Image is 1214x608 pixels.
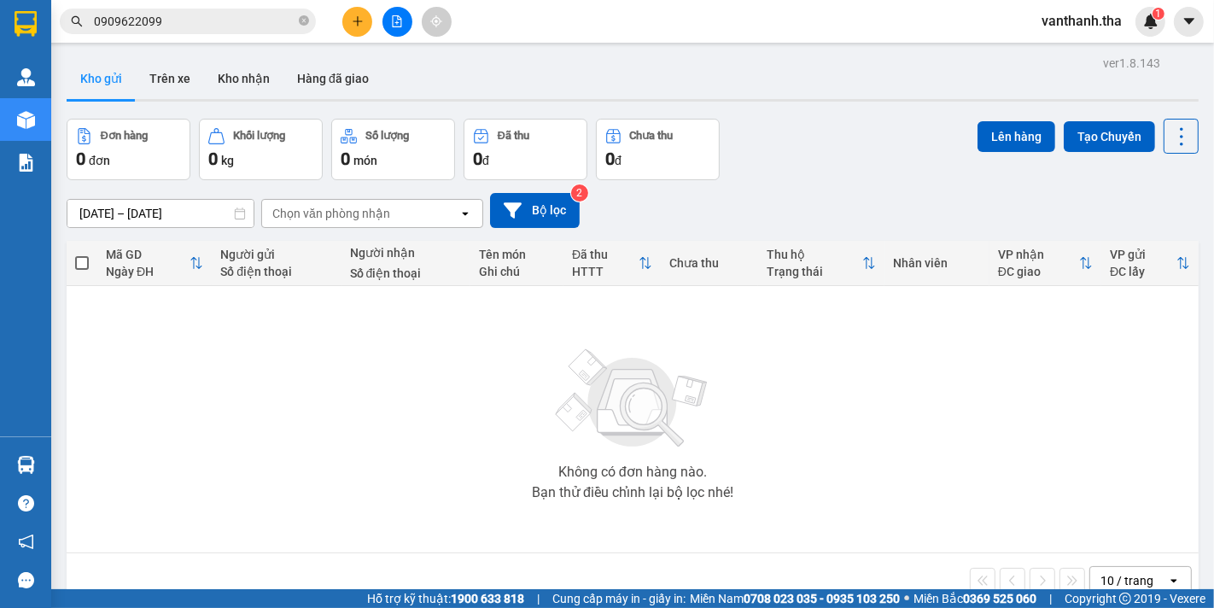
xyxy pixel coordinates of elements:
button: file-add [382,7,412,37]
div: Ngày ĐH [106,265,190,278]
span: kg [221,154,234,167]
input: Select a date range. [67,200,254,227]
div: Ghi chú [479,265,555,278]
div: VP gửi [1110,248,1176,261]
button: Trên xe [136,58,204,99]
button: plus [342,7,372,37]
div: Số điện thoại [350,266,462,280]
span: Hỗ trợ kỹ thuật: [367,589,524,608]
th: Toggle SortBy [1101,241,1199,286]
div: HTTT [572,265,639,278]
img: logo-vxr [15,11,37,37]
img: svg+xml;base64,PHN2ZyBjbGFzcz0ibGlzdC1wbHVnX19zdmciIHhtbG5zPSJodHRwOi8vd3d3LnczLm9yZy8yMDAwL3N2Zy... [547,339,718,459]
button: Kho gửi [67,58,136,99]
svg: open [1167,574,1181,588]
button: Hàng đã giao [283,58,382,99]
div: Không có đơn hàng nào. [558,465,707,479]
svg: open [458,207,472,220]
div: Người nhận [350,246,462,260]
button: Đã thu0đ [464,119,587,180]
span: đ [615,154,622,167]
div: 10 / trang [1100,572,1153,589]
img: solution-icon [17,154,35,172]
span: Cung cấp máy in - giấy in: [552,589,686,608]
div: Mã GD [106,248,190,261]
div: Chọn văn phòng nhận [272,205,390,222]
button: Tạo Chuyến [1064,121,1155,152]
button: Bộ lọc [490,193,580,228]
span: 0 [76,149,85,169]
span: 0 [341,149,350,169]
button: caret-down [1174,7,1204,37]
img: warehouse-icon [17,68,35,86]
div: Tên món [479,248,555,261]
span: đ [482,154,489,167]
div: Nhân viên [893,256,980,270]
div: Đã thu [572,248,639,261]
th: Toggle SortBy [563,241,661,286]
button: Khối lượng0kg [199,119,323,180]
div: Người gửi [220,248,332,261]
span: file-add [391,15,403,27]
span: Miền Nam [690,589,900,608]
button: aim [422,7,452,37]
div: ĐC lấy [1110,265,1176,278]
span: search [71,15,83,27]
div: Bạn thử điều chỉnh lại bộ lọc nhé! [532,486,733,500]
span: | [537,589,540,608]
div: Chưa thu [630,130,674,142]
div: Số lượng [365,130,409,142]
div: VP nhận [998,248,1079,261]
div: Khối lượng [233,130,285,142]
button: Số lượng0món [331,119,455,180]
input: Tìm tên, số ĐT hoặc mã đơn [94,12,295,31]
span: plus [352,15,364,27]
span: notification [18,534,34,550]
span: message [18,572,34,588]
img: warehouse-icon [17,456,35,474]
span: ⚪️ [904,595,909,602]
span: aim [430,15,442,27]
div: ĐC giao [998,265,1079,278]
span: question-circle [18,495,34,512]
button: Đơn hàng0đơn [67,119,190,180]
strong: 0369 525 060 [963,592,1036,605]
div: Chưa thu [669,256,750,270]
span: món [353,154,377,167]
div: Đã thu [498,130,529,142]
th: Toggle SortBy [758,241,885,286]
div: ver 1.8.143 [1103,54,1160,73]
span: close-circle [299,15,309,26]
span: | [1049,589,1052,608]
strong: 1900 633 818 [451,592,524,605]
span: vanthanh.tha [1028,10,1135,32]
th: Toggle SortBy [989,241,1101,286]
strong: 0708 023 035 - 0935 103 250 [744,592,900,605]
div: Thu hộ [767,248,863,261]
button: Chưa thu0đ [596,119,720,180]
th: Toggle SortBy [97,241,212,286]
img: warehouse-icon [17,111,35,129]
button: Lên hàng [978,121,1055,152]
span: copyright [1119,593,1131,605]
span: 1 [1155,8,1161,20]
div: Trạng thái [767,265,863,278]
button: Kho nhận [204,58,283,99]
span: 0 [605,149,615,169]
span: đơn [89,154,110,167]
span: close-circle [299,14,309,30]
sup: 1 [1153,8,1164,20]
img: icon-new-feature [1143,14,1159,29]
span: 0 [208,149,218,169]
span: 0 [473,149,482,169]
sup: 2 [571,184,588,202]
span: Miền Bắc [913,589,1036,608]
div: Số điện thoại [220,265,332,278]
div: Đơn hàng [101,130,148,142]
span: caret-down [1182,14,1197,29]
